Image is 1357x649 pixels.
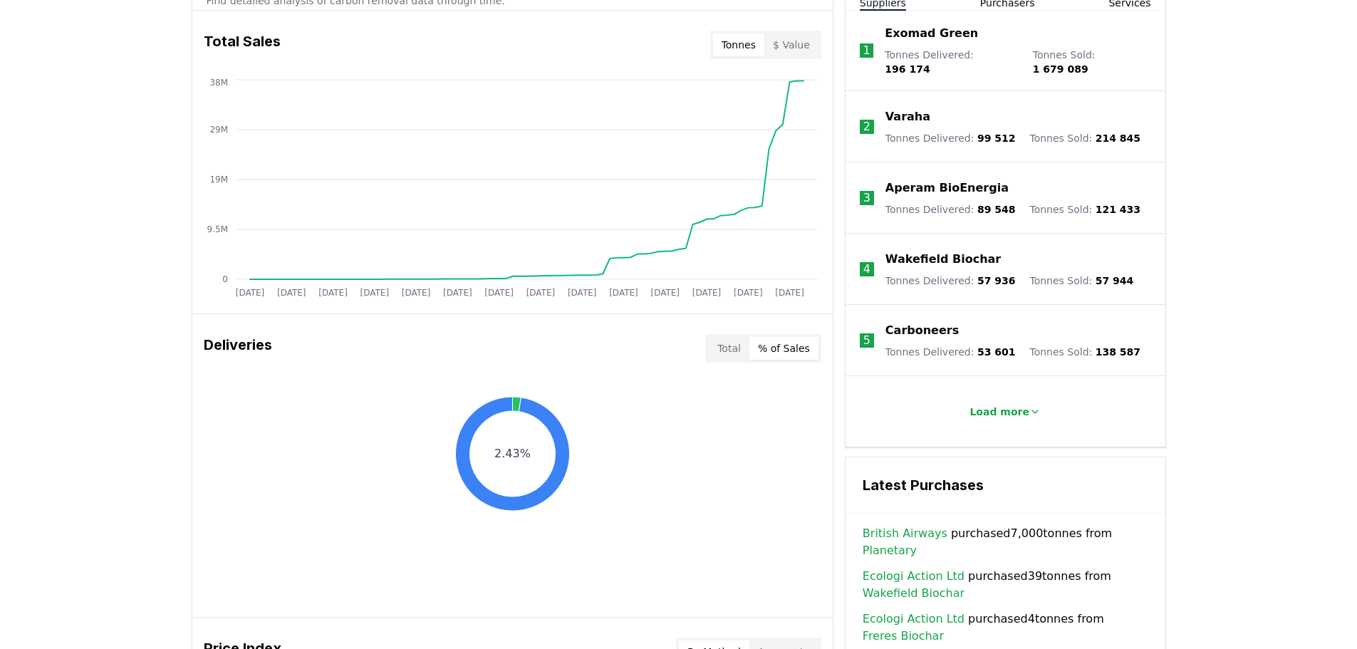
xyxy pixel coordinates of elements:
[863,611,1148,645] span: purchased 4 tonnes from
[863,332,870,349] p: 5
[885,274,1016,288] p: Tonnes Delivered :
[764,33,818,56] button: $ Value
[235,288,264,298] tspan: [DATE]
[885,180,1009,197] a: Aperam BioEnergia
[204,334,272,363] h3: Deliveries
[734,288,763,298] tspan: [DATE]
[885,202,1016,217] p: Tonnes Delivered :
[885,345,1016,359] p: Tonnes Delivered :
[360,288,389,298] tspan: [DATE]
[885,108,930,125] a: Varaha
[775,288,804,298] tspan: [DATE]
[863,189,870,207] p: 3
[692,288,721,298] tspan: [DATE]
[969,405,1029,419] p: Load more
[863,525,1148,559] span: purchased 7,000 tonnes from
[1096,133,1140,144] span: 214 845
[977,133,1016,144] span: 99 512
[484,288,514,298] tspan: [DATE]
[209,175,228,185] tspan: 19M
[749,337,818,360] button: % of Sales
[709,337,749,360] button: Total
[1033,63,1088,75] span: 1 679 089
[1029,131,1140,145] p: Tonnes Sold :
[204,31,281,59] h3: Total Sales
[863,474,1148,496] h3: Latest Purchases
[209,125,228,135] tspan: 29M
[401,288,430,298] tspan: [DATE]
[863,628,944,645] a: Freres Biochar
[863,568,965,585] a: Ecologi Action Ltd
[863,118,870,135] p: 2
[650,288,680,298] tspan: [DATE]
[276,288,306,298] tspan: [DATE]
[958,398,1052,426] button: Load more
[1029,345,1140,359] p: Tonnes Sold :
[1033,48,1151,76] p: Tonnes Sold :
[318,288,348,298] tspan: [DATE]
[885,131,1016,145] p: Tonnes Delivered :
[977,204,1016,215] span: 89 548
[1096,346,1140,358] span: 138 587
[885,251,1001,268] a: Wakefield Biochar
[567,288,596,298] tspan: [DATE]
[222,274,228,284] tspan: 0
[885,25,978,42] a: Exomad Green
[609,288,638,298] tspan: [DATE]
[863,542,917,559] a: Planetary
[885,63,930,75] span: 196 174
[209,78,228,88] tspan: 38M
[494,447,531,460] text: 2.43%
[526,288,555,298] tspan: [DATE]
[207,224,227,234] tspan: 9.5M
[863,525,947,542] a: British Airways
[1096,204,1140,215] span: 121 433
[977,275,1016,286] span: 57 936
[1029,274,1133,288] p: Tonnes Sold :
[713,33,764,56] button: Tonnes
[863,261,870,278] p: 4
[885,48,1018,76] p: Tonnes Delivered :
[863,568,1148,602] span: purchased 39 tonnes from
[863,585,965,602] a: Wakefield Biochar
[863,42,870,59] p: 1
[1029,202,1140,217] p: Tonnes Sold :
[863,611,965,628] a: Ecologi Action Ltd
[443,288,472,298] tspan: [DATE]
[1096,275,1134,286] span: 57 944
[977,346,1016,358] span: 53 601
[885,322,959,339] a: Carboneers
